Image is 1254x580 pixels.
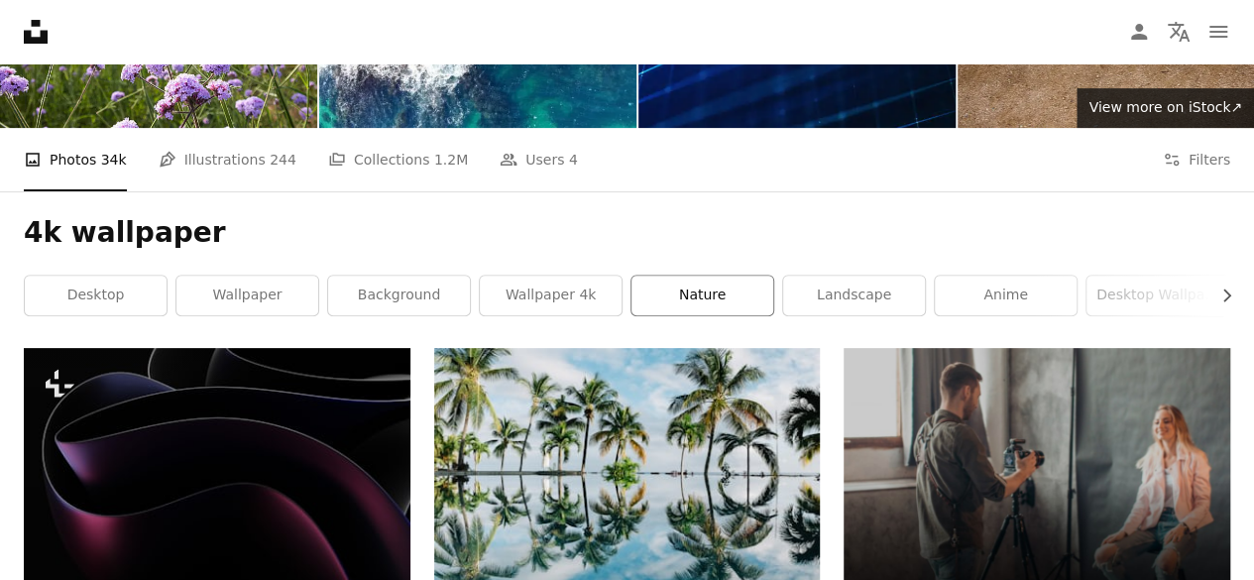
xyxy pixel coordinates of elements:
[1119,12,1159,52] a: Log in / Sign up
[500,128,578,191] a: Users 4
[1208,276,1230,315] button: scroll list to the right
[24,215,1230,251] h1: 4k wallpaper
[328,128,468,191] a: Collections 1.2M
[24,468,410,486] a: a black and purple abstract background with curves
[328,276,470,315] a: background
[434,149,468,171] span: 1.2M
[25,276,167,315] a: desktop
[480,276,622,315] a: wallpaper 4k
[24,20,48,44] a: Home — Unsplash
[434,463,821,481] a: water reflection of coconut palm trees
[1198,12,1238,52] button: Menu
[1077,88,1254,128] a: View more on iStock↗
[783,276,925,315] a: landscape
[1159,12,1198,52] button: Language
[569,149,578,171] span: 4
[1163,128,1230,191] button: Filters
[270,149,296,171] span: 244
[159,128,296,191] a: Illustrations 244
[176,276,318,315] a: wallpaper
[631,276,773,315] a: nature
[935,276,1077,315] a: anime
[1086,276,1228,315] a: desktop wallpaper
[1088,99,1242,115] span: View more on iStock ↗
